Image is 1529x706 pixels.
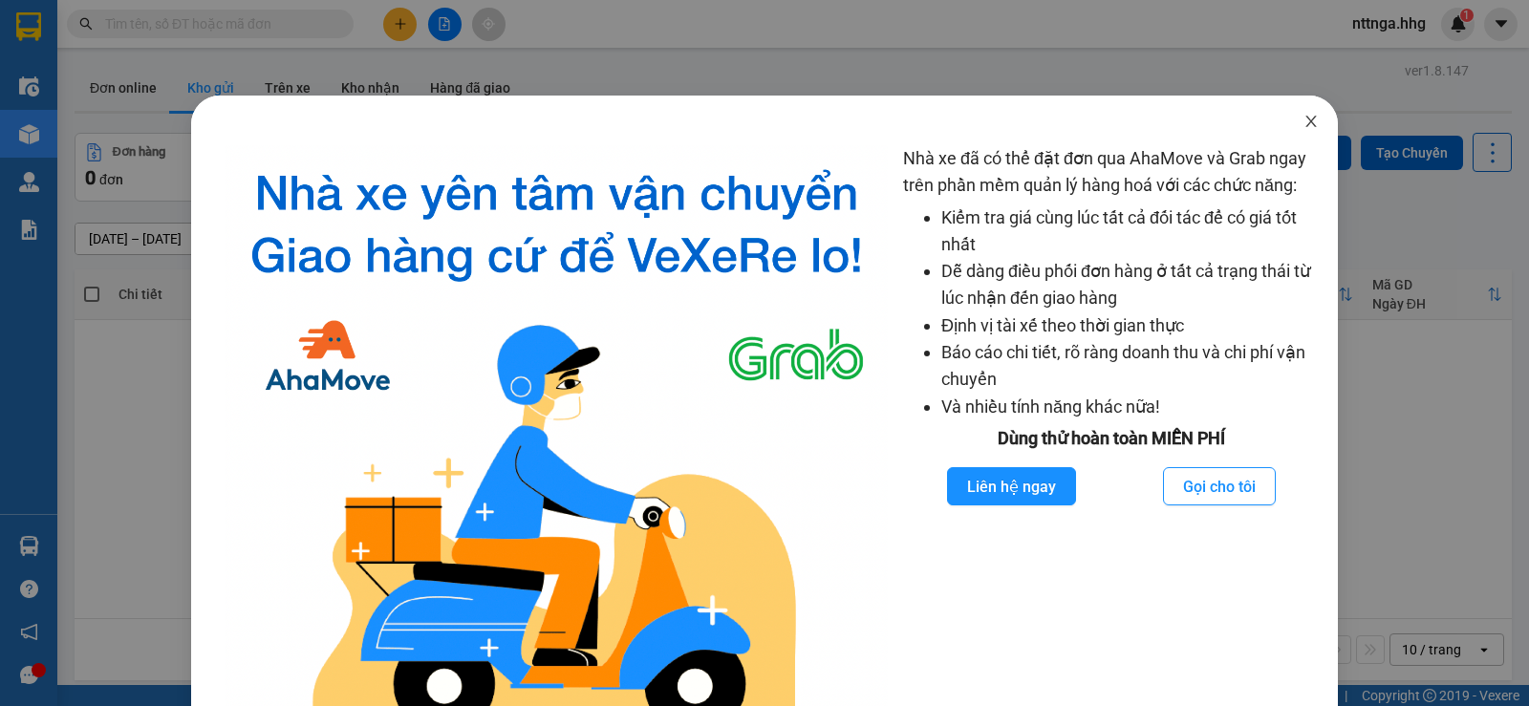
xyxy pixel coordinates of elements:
[1303,114,1319,129] span: close
[941,339,1319,394] li: Báo cáo chi tiết, rõ ràng doanh thu và chi phí vận chuyển
[967,475,1056,499] span: Liên hệ ngay
[903,425,1319,452] div: Dùng thử hoàn toàn MIỄN PHÍ
[947,467,1076,505] button: Liên hệ ngay
[1163,467,1276,505] button: Gọi cho tôi
[941,312,1319,339] li: Định vị tài xế theo thời gian thực
[1183,475,1256,499] span: Gọi cho tôi
[941,394,1319,420] li: Và nhiều tính năng khác nữa!
[941,258,1319,312] li: Dễ dàng điều phối đơn hàng ở tất cả trạng thái từ lúc nhận đến giao hàng
[1284,96,1338,149] button: Close
[941,204,1319,259] li: Kiểm tra giá cùng lúc tất cả đối tác để có giá tốt nhất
